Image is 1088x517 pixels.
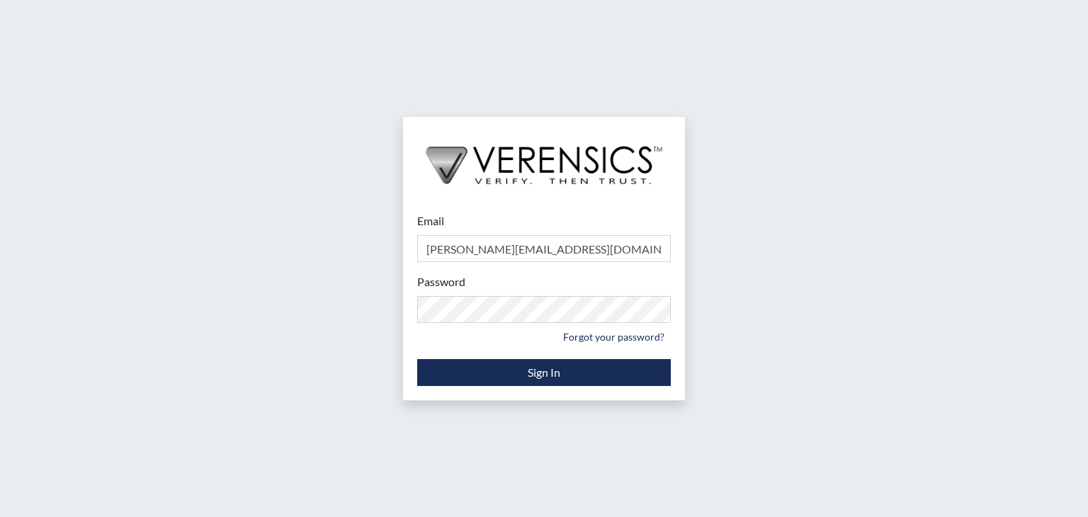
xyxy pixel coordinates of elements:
label: Password [417,273,465,290]
a: Forgot your password? [557,326,671,348]
label: Email [417,212,444,229]
button: Sign In [417,359,671,386]
input: Email [417,235,671,262]
img: logo-wide-black.2aad4157.png [403,117,685,199]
